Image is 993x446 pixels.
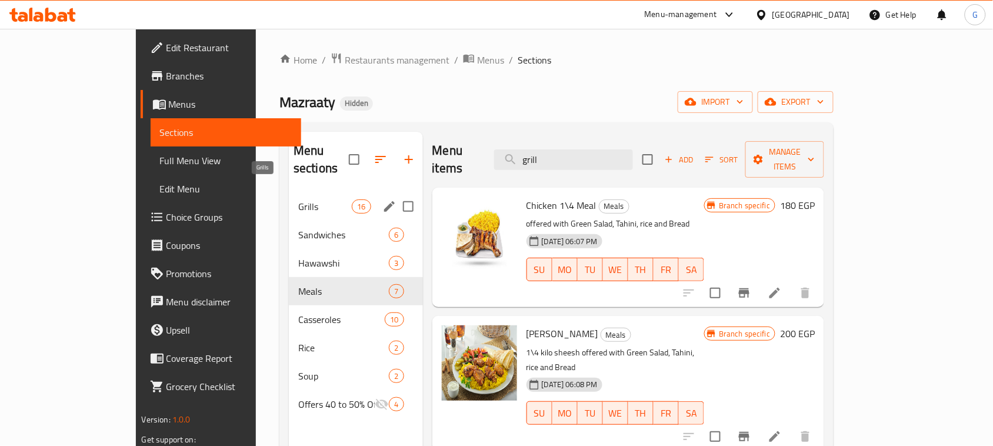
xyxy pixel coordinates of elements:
button: FR [654,258,679,281]
span: Grocery Checklist [166,380,292,394]
button: SA [679,258,704,281]
a: Edit menu item [768,430,782,444]
span: Meals [298,284,389,298]
span: 4 [389,399,403,410]
button: MO [552,401,578,425]
span: 2 [389,371,403,382]
span: 10 [385,314,403,325]
a: Sections [151,118,302,147]
span: MO [557,261,573,278]
li: / [509,53,513,67]
div: items [389,228,404,242]
div: Meals7 [289,277,423,305]
div: Rice2 [289,334,423,362]
a: Menus [463,52,504,68]
span: SA [684,261,699,278]
span: TU [582,261,598,278]
a: Edit menu item [768,286,782,300]
span: Soup [298,369,389,383]
div: Grills16edit [289,192,423,221]
span: G [972,8,978,21]
div: Soup2 [289,362,423,390]
button: SU [527,258,552,281]
span: Edit Restaurant [166,41,292,55]
button: TH [628,258,654,281]
button: Manage items [745,141,824,178]
li: / [322,53,326,67]
button: export [758,91,834,113]
span: TH [633,405,649,422]
span: [DATE] 06:08 PM [537,379,602,390]
span: Meals [599,199,629,213]
span: [PERSON_NAME] [527,325,598,342]
span: Meals [601,328,631,342]
span: Sort [705,153,738,167]
button: Add [660,151,698,169]
span: Coupons [166,238,292,252]
span: Upsell [166,323,292,337]
span: Promotions [166,267,292,281]
span: Casseroles [298,312,385,327]
div: Menu-management [645,8,717,22]
div: items [389,397,404,411]
span: Edit Menu [160,182,292,196]
span: TH [633,261,649,278]
a: Coupons [141,231,302,259]
button: WE [603,401,628,425]
span: Offers 40 to 50% Off [298,397,375,411]
a: Choice Groups [141,203,302,231]
span: Menu disclaimer [166,295,292,309]
nav: breadcrumb [279,52,834,68]
span: Select all sections [342,147,366,172]
h6: 200 EGP [780,325,815,342]
div: Sandwiches6 [289,221,423,249]
span: WE [608,405,624,422]
button: Sort [702,151,741,169]
input: search [494,149,633,170]
button: Branch-specific-item [730,279,758,307]
span: Version: [142,412,171,427]
button: SU [527,401,552,425]
button: TH [628,401,654,425]
span: Mazraaty [279,89,335,115]
button: import [678,91,753,113]
a: Restaurants management [331,52,449,68]
a: Full Menu View [151,147,302,175]
p: offered with Green Salad, Tahini, rice and Bread [527,217,704,231]
button: WE [603,258,628,281]
span: Menus [169,97,292,111]
span: Restaurants management [345,53,449,67]
span: FR [658,261,674,278]
div: items [389,369,404,383]
span: SU [532,405,548,422]
span: Rice [298,341,389,355]
span: Select to update [703,281,728,305]
svg: Inactive section [375,397,389,411]
span: Add [663,153,695,167]
span: Branch specific [714,328,775,340]
span: Sort sections [366,145,395,174]
img: Sheesh Meal [442,325,517,401]
button: MO [552,258,578,281]
span: SU [532,261,548,278]
span: 6 [389,229,403,241]
div: Casseroles10 [289,305,423,334]
div: items [389,341,404,355]
span: Hawawshi [298,256,389,270]
span: TU [582,405,598,422]
span: [DATE] 06:07 PM [537,236,602,247]
span: Sections [518,53,551,67]
span: Menus [477,53,504,67]
span: 3 [389,258,403,269]
div: items [385,312,404,327]
button: Add section [395,145,423,174]
a: Branches [141,62,302,90]
h2: Menu sections [294,142,349,177]
a: Menus [141,90,302,118]
button: TU [578,401,603,425]
span: Grills [298,199,352,214]
button: TU [578,258,603,281]
span: WE [608,261,624,278]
